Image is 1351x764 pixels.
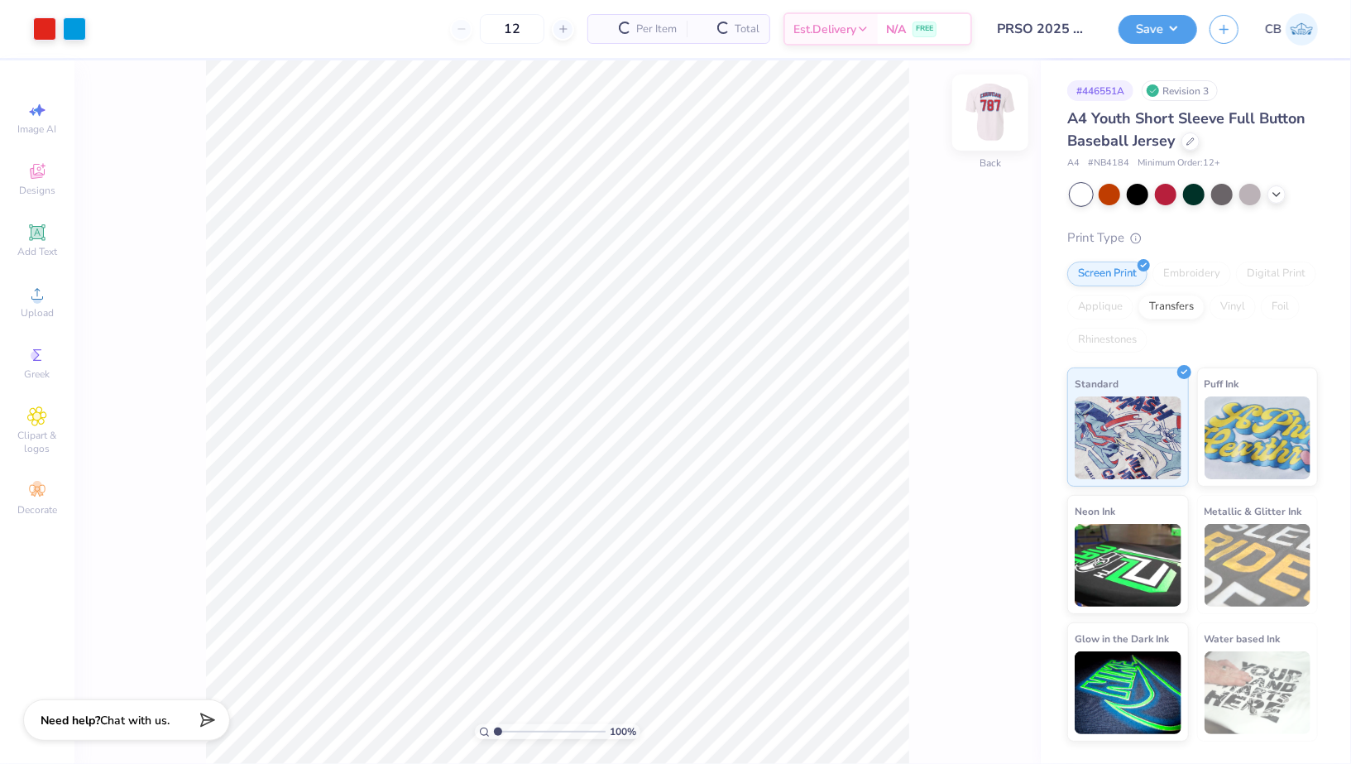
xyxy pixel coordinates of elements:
[793,21,856,38] span: Est. Delivery
[1067,156,1080,171] span: A4
[610,724,636,739] span: 100 %
[1152,262,1231,286] div: Embroidery
[980,156,1001,171] div: Back
[1261,295,1300,320] div: Foil
[480,14,544,44] input: – –
[1138,295,1205,320] div: Transfers
[1067,295,1133,320] div: Applique
[1265,13,1318,46] a: CB
[1142,80,1218,101] div: Revision 3
[8,429,66,455] span: Clipart & logos
[1075,630,1169,647] span: Glow in the Dark Ink
[636,21,677,38] span: Per Item
[17,503,57,517] span: Decorate
[1075,375,1119,392] span: Standard
[1075,502,1115,520] span: Neon Ink
[41,713,100,728] strong: Need help?
[1205,502,1302,520] span: Metallic & Glitter Ink
[18,123,57,136] span: Image AI
[1075,651,1181,734] img: Glow in the Dark Ink
[1075,396,1181,479] img: Standard
[25,368,50,381] span: Greek
[1236,262,1316,286] div: Digital Print
[957,79,1023,146] img: Back
[17,245,57,258] span: Add Text
[1067,328,1147,353] div: Rhinestones
[1075,524,1181,607] img: Neon Ink
[916,23,933,35] span: FREE
[1088,156,1129,171] span: # NB4184
[100,713,170,728] span: Chat with us.
[1205,524,1311,607] img: Metallic & Glitter Ink
[1205,375,1239,392] span: Puff Ink
[1205,651,1311,734] img: Water based Ink
[1067,108,1305,151] span: A4 Youth Short Sleeve Full Button Baseball Jersey
[735,21,759,38] span: Total
[1119,15,1197,44] button: Save
[1286,13,1318,46] img: Chhavi Bansal
[1205,396,1311,479] img: Puff Ink
[1067,80,1133,101] div: # 446551A
[1205,630,1281,647] span: Water based Ink
[886,21,906,38] span: N/A
[1067,228,1318,247] div: Print Type
[1067,262,1147,286] div: Screen Print
[19,184,55,197] span: Designs
[21,306,54,320] span: Upload
[1210,295,1256,320] div: Vinyl
[1138,156,1220,171] span: Minimum Order: 12 +
[1265,20,1282,39] span: CB
[985,12,1106,46] input: Untitled Design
